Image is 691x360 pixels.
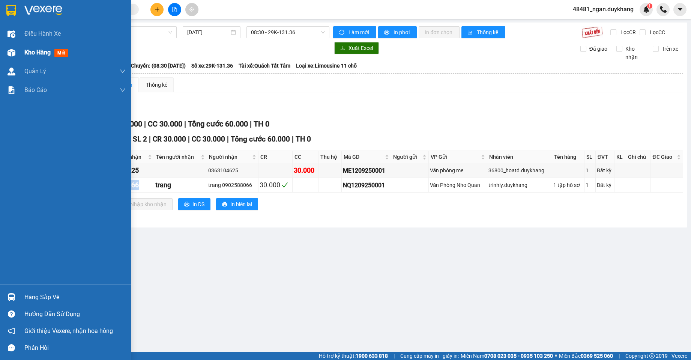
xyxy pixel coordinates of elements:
input: 12/09/2025 [187,28,229,36]
th: CR [258,151,293,163]
img: warehouse-icon [8,30,15,38]
span: question-circle [8,310,15,318]
div: trinhly.duykhang [488,181,550,189]
span: file-add [172,7,177,12]
span: down [120,87,126,93]
span: copyright [649,353,655,358]
span: Thống kê [477,28,499,36]
b: GỬI : VP [PERSON_NAME] [9,54,81,92]
span: printer [222,202,227,208]
span: Quản Lý [24,66,46,76]
span: Điều hành xe [24,29,61,38]
div: Bất kỳ [597,166,613,175]
img: logo.jpg [9,9,47,47]
span: Tài xế: Quách Tất Tâm [239,62,290,70]
span: printer [184,202,189,208]
div: 0363104625 [208,166,257,175]
div: Hướng dẫn sử dụng [24,309,126,320]
span: Miền Nam [461,352,553,360]
span: ⚪️ [555,354,557,357]
span: | [144,119,146,128]
span: 1 [648,3,651,9]
span: message [8,344,15,351]
button: file-add [168,3,181,16]
span: printer [384,30,391,36]
span: caret-down [677,6,683,13]
span: Số xe: 29K-131.36 [191,62,233,70]
span: Miền Bắc [559,352,613,360]
span: Làm mới [349,28,370,36]
button: downloadNhập kho nhận [116,198,173,210]
span: | [394,352,395,360]
span: Người gửi [393,153,421,161]
div: 1 [586,166,594,175]
button: printerIn biên lai [216,198,258,210]
th: Thu hộ [318,151,342,163]
span: Kho hàng [24,49,51,56]
span: Lọc CC [647,28,666,36]
span: | [188,135,190,143]
button: printerIn phơi [378,26,417,38]
span: In biên lai [230,200,252,208]
td: ME1209250001 [342,163,392,178]
span: In phơi [394,28,411,36]
span: | [184,119,186,128]
span: 08:30 - 29K-131.36 [251,27,325,38]
div: trang [155,180,205,190]
span: CR 30.000 [153,135,186,143]
span: | [250,119,252,128]
span: SL 2 [133,135,147,143]
span: Chuyến: (08:30 [DATE]) [131,62,186,70]
div: trang 0902588066 [208,181,257,189]
button: printerIn DS [178,198,210,210]
span: Người nhận [209,153,251,161]
td: Văn Phòng Nho Quan [429,178,488,193]
span: | [292,135,294,143]
img: logo-vxr [6,5,16,16]
button: syncLàm mới [333,26,376,38]
div: Văn phòng me [430,166,486,175]
sup: 1 [647,3,652,9]
span: ĐC Giao [653,153,675,161]
span: aim [189,7,194,12]
th: CC [293,151,318,163]
span: Tổng cước 60.000 [231,135,290,143]
span: download [340,45,345,51]
td: Văn phòng me [429,163,488,178]
div: 1 tập hồ sơ [553,181,583,189]
div: 30.000 [294,165,317,176]
h1: NQT1209250001 [82,54,130,71]
td: trang [154,178,207,193]
img: 9k= [581,26,603,38]
button: plus [150,3,164,16]
div: NQ1209250001 [343,181,390,190]
div: ME1209250001 [343,166,390,175]
span: plus [155,7,160,12]
span: mới [54,49,68,57]
span: Hỗ trợ kỹ thuật: [319,352,388,360]
div: Thống kê [146,81,167,89]
b: Duy Khang Limousine [61,9,151,18]
div: Phản hồi [24,342,126,354]
span: Cung cấp máy in - giấy in: [400,352,459,360]
span: Loại xe: Limousine 11 chỗ [296,62,357,70]
span: VP Gửi [431,153,480,161]
span: CC 30.000 [148,119,182,128]
img: warehouse-icon [8,49,15,57]
img: warehouse-icon [8,293,15,301]
div: Văn Phòng Nho Quan [430,181,486,189]
img: warehouse-icon [8,68,15,75]
div: 36800_hoatd.duykhang [488,166,550,175]
b: Gửi khách hàng [71,39,141,48]
div: 30.000 [260,180,291,190]
div: Hàng sắp về [24,292,126,303]
span: | [227,135,229,143]
th: Nhân viên [487,151,552,163]
span: Kho nhận [622,45,647,61]
span: 48481_ngan.duykhang [567,5,640,14]
span: TH 0 [254,119,269,128]
span: | [149,135,151,143]
span: In DS [192,200,204,208]
span: notification [8,327,15,334]
strong: 0708 023 035 - 0935 103 250 [484,353,553,359]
